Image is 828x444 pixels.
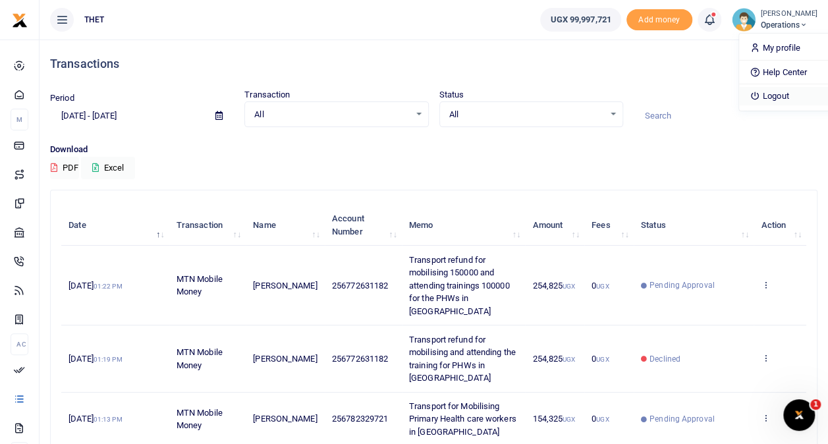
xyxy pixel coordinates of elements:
[649,353,680,365] span: Declined
[761,19,817,31] span: Operations
[50,92,74,105] label: Period
[69,281,122,291] span: [DATE]
[409,335,516,383] span: Transport refund for mobilising and attending the training for PHWs in [GEOGRAPHIC_DATA]
[634,205,754,246] th: Status: activate to sort column ascending
[12,13,28,28] img: logo-small
[535,8,626,32] li: Wallet ballance
[50,105,205,127] input: select period
[532,414,575,424] span: 154,325
[177,347,223,370] span: MTN Mobile Money
[254,108,409,121] span: All
[732,8,817,32] a: profile-user [PERSON_NAME] Operations
[550,13,611,26] span: UGX 99,997,721
[626,14,692,24] a: Add money
[50,57,817,71] h4: Transactions
[177,274,223,297] span: MTN Mobile Money
[592,281,609,291] span: 0
[532,281,575,291] span: 254,825
[50,157,79,179] button: PDF
[94,356,123,363] small: 01:19 PM
[563,416,575,423] small: UGX
[626,9,692,31] li: Toup your wallet
[409,255,510,316] span: Transport refund for mobilising 150000 and attending trainings 100000 for the PHWs in [GEOGRAPHIC...
[69,414,122,424] span: [DATE]
[754,205,806,246] th: Action: activate to sort column ascending
[402,205,525,246] th: Memo: activate to sort column ascending
[540,8,621,32] a: UGX 99,997,721
[563,356,575,363] small: UGX
[810,399,821,410] span: 1
[332,354,388,364] span: 256772631182
[177,408,223,431] span: MTN Mobile Money
[12,14,28,24] a: logo-small logo-large logo-large
[649,413,715,425] span: Pending Approval
[584,205,634,246] th: Fees: activate to sort column ascending
[449,108,604,121] span: All
[634,105,817,127] input: Search
[761,9,817,20] small: [PERSON_NAME]
[11,109,28,130] li: M
[532,354,575,364] span: 254,825
[732,8,756,32] img: profile-user
[253,414,317,424] span: [PERSON_NAME]
[525,205,584,246] th: Amount: activate to sort column ascending
[244,88,290,101] label: Transaction
[596,416,609,423] small: UGX
[61,205,169,246] th: Date: activate to sort column descending
[81,157,135,179] button: Excel
[332,414,388,424] span: 256782329721
[439,88,464,101] label: Status
[626,9,692,31] span: Add money
[592,354,609,364] span: 0
[325,205,402,246] th: Account Number: activate to sort column ascending
[246,205,325,246] th: Name: activate to sort column ascending
[50,143,817,157] p: Download
[94,283,123,290] small: 01:22 PM
[563,283,575,290] small: UGX
[649,279,715,291] span: Pending Approval
[169,205,246,246] th: Transaction: activate to sort column ascending
[79,14,109,26] span: THET
[253,281,317,291] span: [PERSON_NAME]
[409,401,516,437] span: Transport for Mobilising Primary Health care workers in [GEOGRAPHIC_DATA]
[592,414,609,424] span: 0
[69,354,122,364] span: [DATE]
[596,356,609,363] small: UGX
[332,281,388,291] span: 256772631182
[253,354,317,364] span: [PERSON_NAME]
[783,399,815,431] iframe: Intercom live chat
[94,416,123,423] small: 01:13 PM
[11,333,28,355] li: Ac
[596,283,609,290] small: UGX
